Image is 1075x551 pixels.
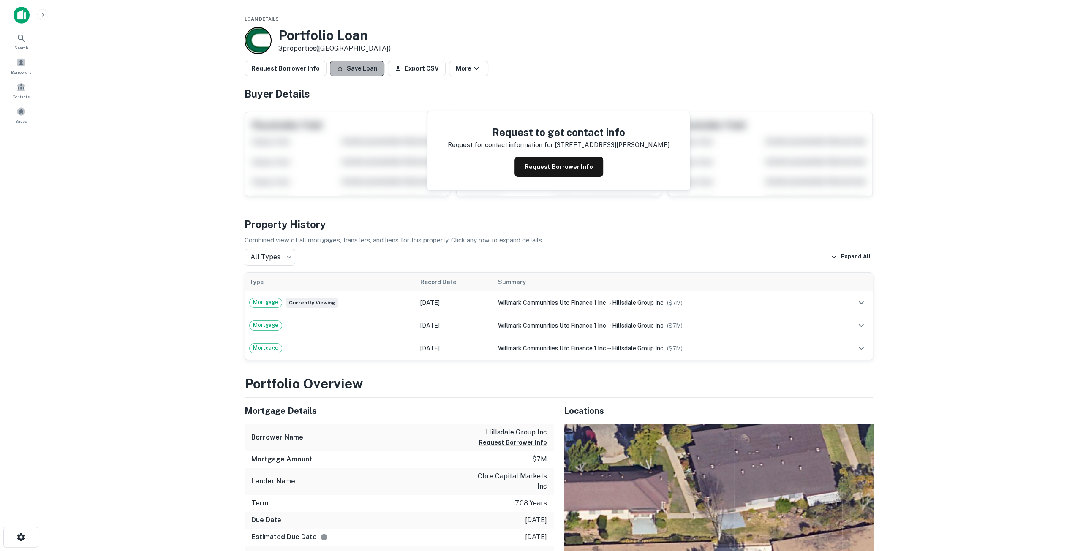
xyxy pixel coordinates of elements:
[245,374,873,394] h3: Portfolio Overview
[250,321,282,329] span: Mortgage
[525,515,547,525] p: [DATE]
[416,337,494,360] td: [DATE]
[854,318,868,333] button: expand row
[416,314,494,337] td: [DATE]
[854,296,868,310] button: expand row
[320,533,328,541] svg: Estimate is based on a standard schedule for this type of loan.
[525,532,547,542] p: [DATE]
[667,323,683,329] span: ($ 7M )
[14,7,30,24] img: capitalize-icon.png
[449,61,488,76] button: More
[667,300,683,306] span: ($ 7M )
[388,61,446,76] button: Export CSV
[278,27,391,43] h3: Portfolio Loan
[471,471,547,491] p: cbre capital markets inc
[498,345,606,352] span: willmark communities utc finance 1 inc
[532,454,547,464] p: $7m
[515,498,547,508] p: 7.08 years
[245,249,295,266] div: All Types
[3,103,40,126] a: Saved
[416,291,494,314] td: [DATE]
[330,61,384,76] button: Save Loan
[612,299,664,306] span: hillsdale group inc
[494,273,833,291] th: Summary
[555,140,669,150] p: [STREET_ADDRESS][PERSON_NAME]
[251,432,303,442] h6: Borrower Name
[250,344,282,352] span: Mortgage
[498,321,828,330] div: →
[498,299,606,306] span: willmark communities utc finance 1 inc
[829,251,873,263] button: Expand All
[11,69,31,76] span: Borrowers
[278,43,391,54] p: 3 properties ([GEOGRAPHIC_DATA])
[498,298,828,307] div: →
[14,44,28,51] span: Search
[245,273,416,291] th: Type
[612,345,664,352] span: hillsdale group inc
[15,118,27,125] span: Saved
[448,140,553,150] p: Request for contact information for
[251,498,269,508] h6: Term
[245,16,279,22] span: Loan Details
[245,217,873,232] h4: Property History
[854,341,868,356] button: expand row
[416,273,494,291] th: Record Date
[251,515,281,525] h6: Due Date
[479,427,547,437] p: hillsdale group inc
[3,54,40,77] a: Borrowers
[612,322,664,329] span: hillsdale group inc
[245,404,554,417] h5: Mortgage Details
[250,298,282,307] span: Mortgage
[3,79,40,102] a: Contacts
[286,298,338,308] span: Currently viewing
[514,157,603,177] button: Request Borrower Info
[448,125,669,140] h4: Request to get contact info
[3,30,40,53] a: Search
[667,345,683,352] span: ($ 7M )
[251,454,312,464] h6: Mortgage Amount
[245,235,873,245] p: Combined view of all mortgages, transfers, and liens for this property. Click any row to expand d...
[564,404,873,417] h5: Locations
[245,61,327,76] button: Request Borrower Info
[498,344,828,353] div: →
[479,437,547,448] button: Request Borrower Info
[498,322,606,329] span: willmark communities utc finance 1 inc
[251,476,295,486] h6: Lender Name
[13,93,30,100] span: Contacts
[251,532,328,542] h6: Estimated Due Date
[245,86,873,101] h4: Buyer Details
